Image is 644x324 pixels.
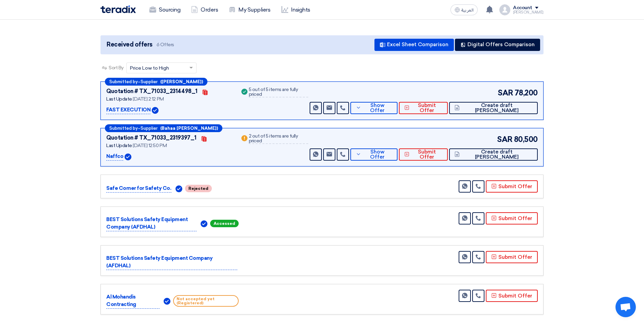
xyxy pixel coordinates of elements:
[109,126,138,130] span: Submitted by
[176,185,182,192] img: Verified Account
[455,39,540,51] button: Digital Offers Comparison
[615,297,636,317] a: Open chat
[498,87,513,98] span: SAR
[106,134,197,142] div: Quotation # TX_71033_2319397_1
[160,126,218,130] b: (Bahaa [PERSON_NAME])
[109,64,124,71] span: Sort By
[130,65,169,72] span: Price Low to High
[210,220,239,227] span: Accessed
[164,298,170,305] img: Verified Account
[144,2,186,17] a: Sourcing
[152,107,159,114] img: Verified Account
[160,79,203,84] b: ([PERSON_NAME])
[223,2,276,17] a: My Suppliers
[450,4,478,15] button: العربية
[133,96,164,102] span: [DATE] 2:12 PM
[513,11,544,14] div: [PERSON_NAME]
[100,5,136,13] img: Teradix logo
[173,295,239,307] span: Not accepted yet (Registered)
[515,87,538,98] span: 78,200
[105,124,222,132] div: –
[461,103,532,113] span: Create draft [PERSON_NAME]
[363,149,392,160] span: Show Offer
[125,154,131,160] img: Verified Account
[185,185,212,192] span: Rejected
[249,134,308,144] div: 2 out of 5 items are fully priced
[186,2,223,17] a: Orders
[461,149,532,160] span: Create draft [PERSON_NAME]
[399,102,448,114] button: Submit Offer
[106,254,237,270] p: BEST Solutions Safety Equipment Company (AFDHAL)
[499,4,510,15] img: profile_test.png
[399,148,448,161] button: Submit Offer
[449,148,538,161] button: Create draft [PERSON_NAME]
[449,102,538,114] button: Create draft [PERSON_NAME]
[201,220,207,227] img: Verified Account
[514,134,538,145] span: 80,500
[107,40,152,49] span: Received offers
[276,2,316,17] a: Insights
[411,149,442,160] span: Submit Offer
[106,293,160,309] p: Al Mohandis Contracting
[106,106,150,114] p: FAST EXECUTION
[157,41,174,48] span: 6 Offers
[106,152,123,161] p: Naffco
[461,8,474,13] span: العربية
[106,216,197,231] p: BEST Solutions Safety Equipment Company (AFDHAL)
[106,96,132,102] span: Last Update
[109,79,138,84] span: Submitted by
[497,134,513,145] span: SAR
[350,148,398,161] button: Show Offer
[106,87,198,95] div: Quotation # TX_71033_2314498_1
[513,5,532,11] div: Account
[141,126,158,130] span: Supplier
[363,103,392,113] span: Show Offer
[105,78,207,86] div: –
[411,103,442,113] span: Submit Offer
[249,87,308,97] div: 5 out of 5 items are fully priced
[141,79,158,84] span: Supplier
[486,180,538,193] button: Submit Offer
[133,143,167,148] span: [DATE] 12:50 PM
[486,251,538,263] button: Submit Offer
[106,143,132,148] span: Last Update
[350,102,398,114] button: Show Offer
[486,212,538,224] button: Submit Offer
[486,290,538,302] button: Submit Offer
[106,184,171,193] p: Safe Corner for Safety Co.
[374,39,454,51] button: Excel Sheet Comparison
